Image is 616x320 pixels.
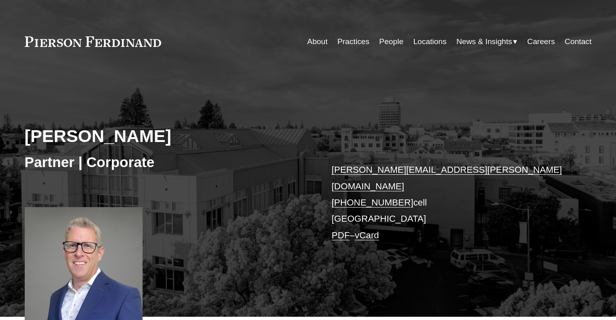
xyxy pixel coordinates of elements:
p: cell [GEOGRAPHIC_DATA] – [332,162,568,244]
a: Contact [565,34,591,49]
a: vCard [355,230,379,240]
a: About [307,34,328,49]
h2: [PERSON_NAME] [25,125,308,146]
a: [PHONE_NUMBER] [332,197,414,208]
a: folder dropdown [456,34,518,49]
a: PDF [332,230,350,240]
a: [PERSON_NAME][EMAIL_ADDRESS][PERSON_NAME][DOMAIN_NAME] [332,165,562,191]
h3: Partner | Corporate [25,153,308,171]
span: News & Insights [456,35,512,49]
a: Practices [337,34,369,49]
a: People [379,34,403,49]
a: Locations [413,34,446,49]
a: Careers [527,34,555,49]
